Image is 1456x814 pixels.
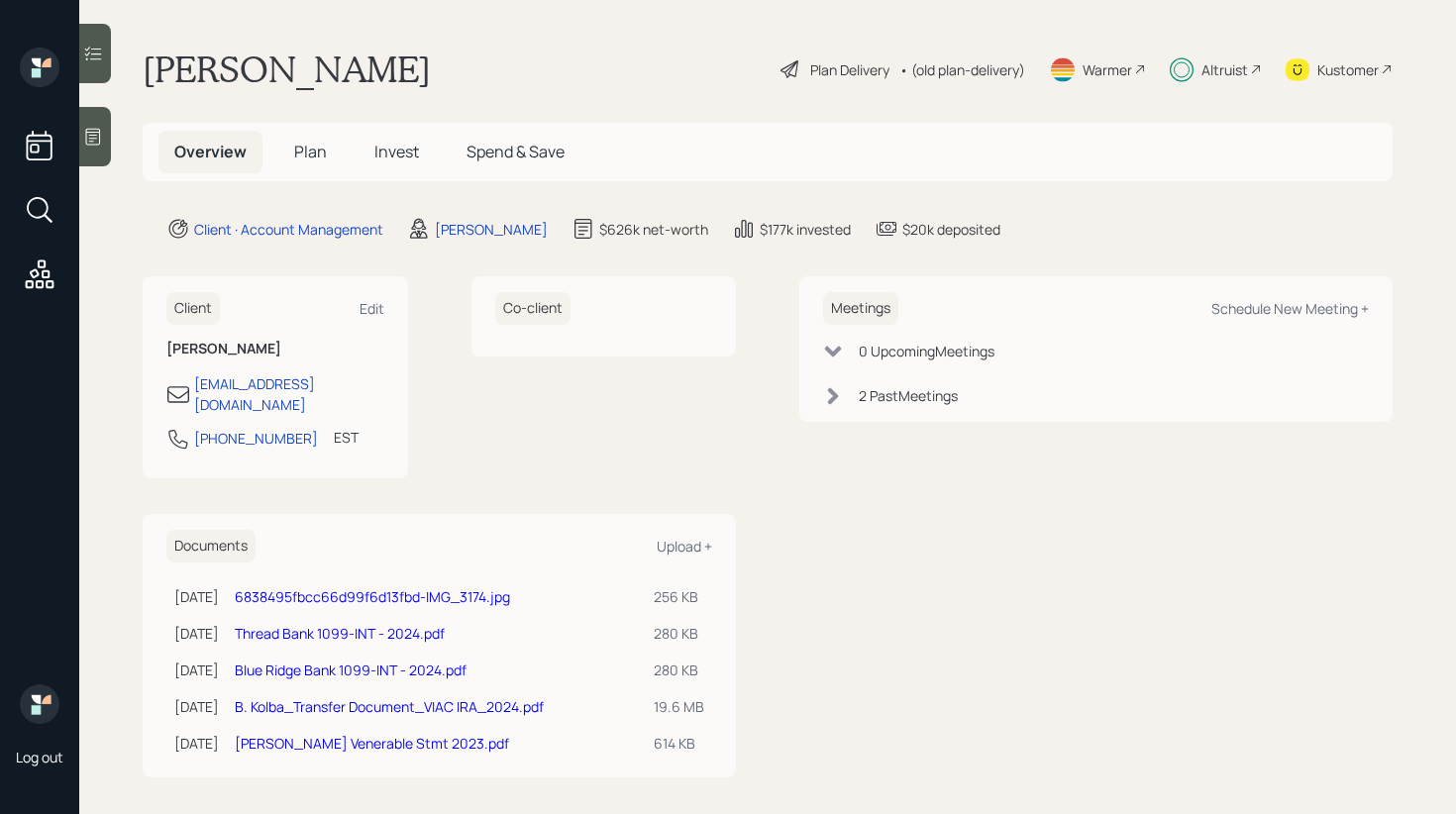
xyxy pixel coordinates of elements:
[823,292,898,325] h6: Meetings
[166,341,384,357] h6: [PERSON_NAME]
[1317,59,1379,80] div: Kustomer
[1211,299,1369,318] div: Schedule New Meeting +
[20,684,59,724] img: retirable_logo.png
[654,696,704,717] div: 19.6 MB
[435,219,548,240] div: [PERSON_NAME]
[654,660,704,680] div: 280 KB
[657,537,712,556] div: Upload +
[899,59,1025,80] div: • (old plan-delivery)
[194,373,384,415] div: [EMAIL_ADDRESS][DOMAIN_NAME]
[495,292,571,325] h6: Co-client
[902,219,1000,240] div: $20k deposited
[654,733,704,754] div: 614 KB
[294,141,327,162] span: Plan
[360,299,384,318] div: Edit
[654,586,704,607] div: 256 KB
[235,624,445,643] a: Thread Bank 1099-INT - 2024.pdf
[166,530,256,562] h6: Documents
[235,734,509,753] a: [PERSON_NAME] Venerable Stmt 2023.pdf
[374,141,419,162] span: Invest
[654,623,704,644] div: 280 KB
[235,587,510,606] a: 6838495fbcc66d99f6d13fbd-IMG_3174.jpg
[1201,59,1248,80] div: Altruist
[194,219,383,240] div: Client · Account Management
[174,141,247,162] span: Overview
[334,427,359,448] div: EST
[760,219,851,240] div: $177k invested
[166,292,220,325] h6: Client
[235,661,467,679] a: Blue Ridge Bank 1099-INT - 2024.pdf
[174,696,219,717] div: [DATE]
[16,748,63,766] div: Log out
[235,697,544,716] a: B. Kolba_Transfer Document_VIAC IRA_2024.pdf
[859,341,994,361] div: 0 Upcoming Meeting s
[467,141,565,162] span: Spend & Save
[174,733,219,754] div: [DATE]
[174,660,219,680] div: [DATE]
[143,48,431,91] h1: [PERSON_NAME]
[194,428,318,449] div: [PHONE_NUMBER]
[174,586,219,607] div: [DATE]
[859,385,958,406] div: 2 Past Meeting s
[174,623,219,644] div: [DATE]
[810,59,889,80] div: Plan Delivery
[1083,59,1132,80] div: Warmer
[599,219,708,240] div: $626k net-worth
